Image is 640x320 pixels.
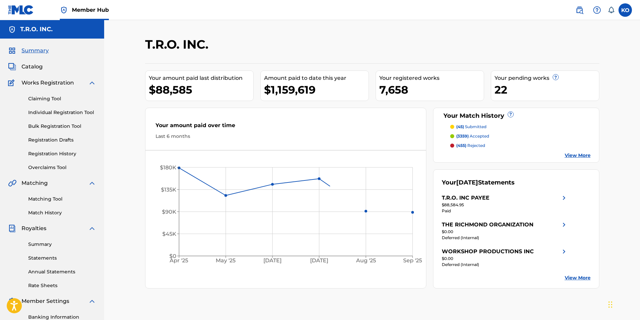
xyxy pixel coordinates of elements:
div: Your amount paid over time [156,121,416,133]
div: T.R.O. INC PAYEE [442,194,489,202]
h5: T.R.O. INC. [20,25,53,33]
img: right chevron icon [560,248,568,256]
div: Help [590,3,604,17]
div: Your Match History [442,111,591,120]
tspan: $0 [169,253,176,259]
a: Rate Sheets [28,282,96,289]
img: expand [88,224,96,232]
tspan: May '25 [216,258,236,264]
span: Member Hub [72,6,109,14]
tspan: [DATE] [310,258,328,264]
img: Summary [8,47,16,55]
tspan: $180K [160,164,176,171]
span: Member Settings [22,297,69,305]
h2: T.R.O. INC. [145,37,212,52]
a: View More [565,152,591,159]
img: Works Registration [8,79,17,87]
a: CatalogCatalog [8,63,43,71]
span: Summary [22,47,49,55]
img: expand [88,179,96,187]
img: Member Settings [8,297,16,305]
div: Amount paid to date this year [264,74,369,82]
tspan: Sep '25 [403,258,422,264]
img: MLC Logo [8,5,34,15]
div: Drag [608,295,612,315]
p: submitted [456,124,486,130]
img: Accounts [8,25,16,34]
span: Catalog [22,63,43,71]
tspan: $90K [162,209,176,215]
div: Your pending works [495,74,599,82]
a: Public Search [573,3,586,17]
tspan: $45K [162,231,176,237]
div: $0.00 [442,229,568,235]
a: SummarySummary [8,47,49,55]
div: $88,585 [149,82,253,97]
div: Your registered works [379,74,484,82]
span: [DATE] [456,179,478,186]
img: expand [88,297,96,305]
span: Works Registration [22,79,74,87]
tspan: Aug '25 [356,258,376,264]
img: right chevron icon [560,194,568,202]
span: (45) [456,124,464,129]
div: Paid [442,208,568,214]
a: View More [565,274,591,281]
div: User Menu [618,3,632,17]
a: Match History [28,209,96,216]
span: Matching [22,179,48,187]
span: ? [553,74,558,80]
img: Top Rightsholder [60,6,68,14]
a: Overclaims Tool [28,164,96,171]
tspan: [DATE] [263,258,282,264]
tspan: $135K [161,186,176,193]
span: (455) [456,143,466,148]
tspan: Apr '25 [169,258,188,264]
img: right chevron icon [560,221,568,229]
iframe: Chat Widget [606,288,640,320]
span: (3359) [456,134,469,139]
img: expand [88,79,96,87]
p: rejected [456,143,485,149]
a: Individual Registration Tool [28,109,96,116]
div: 7,658 [379,82,484,97]
a: Statements [28,255,96,262]
a: Matching Tool [28,196,96,203]
span: Royalties [22,224,46,232]
a: (3359) accepted [450,133,591,139]
img: Royalties [8,224,16,232]
div: Notifications [608,7,614,13]
div: WORKSHOP PRODUCTIONS INC [442,248,534,256]
img: search [575,6,584,14]
img: help [593,6,601,14]
div: THE RICHMOND ORGANIZATION [442,221,534,229]
p: accepted [456,133,489,139]
span: ? [508,112,513,117]
div: $0.00 [442,256,568,262]
div: Deferred (Internal) [442,235,568,241]
div: Deferred (Internal) [442,262,568,268]
a: Registration History [28,150,96,157]
a: Claiming Tool [28,95,96,102]
a: Registration Drafts [28,137,96,144]
div: Your Statements [442,178,515,187]
div: $88,584.95 [442,202,568,208]
a: THE RICHMOND ORGANIZATIONright chevron icon$0.00Deferred (Internal) [442,221,568,241]
a: Summary [28,241,96,248]
div: 22 [495,82,599,97]
a: Annual Statements [28,268,96,275]
a: (455) rejected [450,143,591,149]
a: T.R.O. INC PAYEEright chevron icon$88,584.95Paid [442,194,568,214]
img: Matching [8,179,16,187]
a: (45) submitted [450,124,591,130]
div: Last 6 months [156,133,416,140]
div: $1,159,619 [264,82,369,97]
a: Bulk Registration Tool [28,123,96,130]
div: Your amount paid last distribution [149,74,253,82]
img: Catalog [8,63,16,71]
a: WORKSHOP PRODUCTIONS INCright chevron icon$0.00Deferred (Internal) [442,248,568,268]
